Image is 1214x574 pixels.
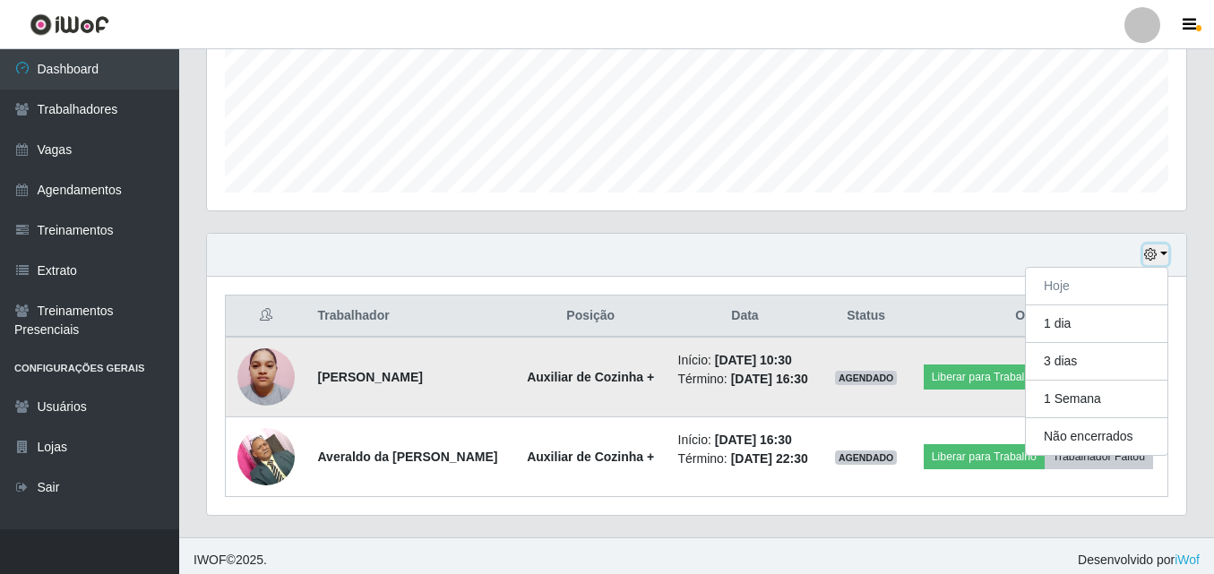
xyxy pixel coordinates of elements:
strong: Auxiliar de Cozinha + [527,450,654,464]
li: Término: [678,450,813,468]
th: Status [823,296,909,338]
img: CoreUI Logo [30,13,109,36]
button: 1 Semana [1026,381,1167,418]
button: Liberar para Trabalho [924,444,1045,469]
button: Hoje [1026,268,1167,305]
time: [DATE] 22:30 [731,451,808,466]
strong: Averaldo da [PERSON_NAME] [318,450,498,464]
button: Trabalhador Faltou [1045,444,1153,469]
strong: [PERSON_NAME] [318,370,423,384]
th: Opções [909,296,1168,338]
strong: Auxiliar de Cozinha + [527,370,654,384]
button: Não encerrados [1026,418,1167,455]
span: © 2025 . [194,551,267,570]
img: 1726874061374.jpeg [237,338,295,415]
li: Início: [678,351,813,370]
th: Data [667,296,823,338]
img: 1697117733428.jpeg [237,418,295,494]
th: Trabalhador [307,296,514,338]
span: Desenvolvido por [1078,551,1200,570]
time: [DATE] 16:30 [731,372,808,386]
th: Posição [514,296,667,338]
li: Término: [678,370,813,389]
li: Início: [678,431,813,450]
span: IWOF [194,553,227,567]
time: [DATE] 16:30 [715,433,792,447]
button: 3 dias [1026,343,1167,381]
a: iWof [1175,553,1200,567]
span: AGENDADO [835,371,898,385]
span: AGENDADO [835,450,898,465]
button: 1 dia [1026,305,1167,343]
button: Liberar para Trabalho [924,364,1045,390]
time: [DATE] 10:30 [715,353,792,367]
